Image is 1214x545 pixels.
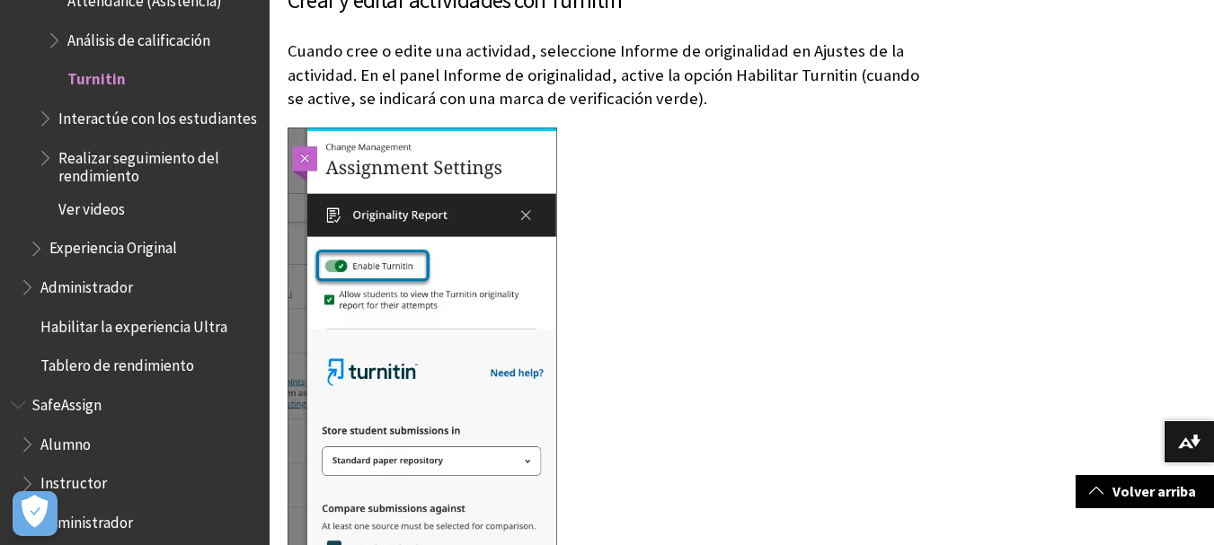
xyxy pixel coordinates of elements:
span: Interactúe con los estudiantes [58,103,257,127]
span: Alumno [40,429,91,453]
span: Análisis de calificación [67,25,210,49]
span: Habilitar la experiencia Ultra [40,312,227,336]
span: Experiencia Original [49,233,177,258]
span: Turnitin [67,64,126,88]
p: Cuando cree o edite una actividad, seleccione Informe de originalidad en Ajustes de la actividad.... [288,40,930,110]
span: Ver videos [58,194,125,218]
span: Tablero de rendimiento [40,351,194,375]
span: SafeAssign [31,390,102,414]
button: Abrir preferencias [13,491,58,536]
span: Instructor [40,469,107,493]
span: Realizar seguimiento del rendimiento [58,143,257,185]
nav: Book outline for Blackboard SafeAssign [11,390,259,538]
a: Volver arriba [1076,475,1214,508]
span: Administrador [40,507,133,532]
span: Administrador [40,272,133,296]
